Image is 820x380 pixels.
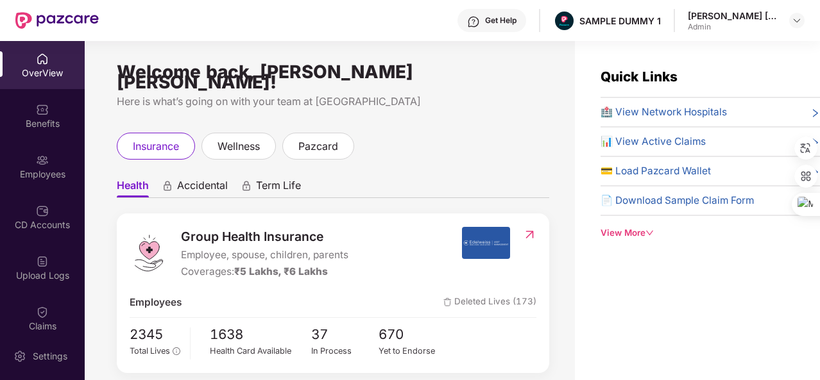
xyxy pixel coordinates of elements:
div: animation [241,180,252,192]
span: Term Life [256,179,301,197]
span: 37 [311,324,379,345]
img: svg+xml;base64,PHN2ZyBpZD0iQ2xhaW0iIHhtbG5zPSJodHRwOi8vd3d3LnczLm9yZy8yMDAwL3N2ZyIgd2lkdGg9IjIwIi... [36,306,49,318]
span: Health [117,179,149,197]
span: Employees [130,295,182,310]
div: [PERSON_NAME] [PERSON_NAME] [688,10,778,22]
div: Health Card Available [210,345,311,358]
span: 🏥 View Network Hospitals [601,104,727,120]
div: Yet to Endorse [379,345,447,358]
span: info-circle [173,347,180,354]
span: ₹5 Lakhs, ₹6 Lakhs [234,265,328,277]
span: Total Lives [130,346,170,356]
span: wellness [218,138,260,154]
div: Welcome back, [PERSON_NAME] [PERSON_NAME]! [117,67,549,87]
span: 💳 Load Pazcard Wallet [601,163,711,179]
span: Quick Links [601,69,678,85]
img: deleteIcon [443,298,452,306]
div: Settings [29,350,71,363]
img: svg+xml;base64,PHN2ZyBpZD0iU2V0dGluZy0yMHgyMCIgeG1sbnM9Imh0dHA6Ly93d3cudzMub3JnLzIwMDAvc3ZnIiB3aW... [13,350,26,363]
span: Group Health Insurance [181,227,348,246]
span: Deleted Lives (173) [443,295,536,310]
img: New Pazcare Logo [15,12,99,29]
img: svg+xml;base64,PHN2ZyBpZD0iRW1wbG95ZWVzIiB4bWxucz0iaHR0cDovL3d3dy53My5vcmcvMjAwMC9zdmciIHdpZHRoPS... [36,154,49,167]
span: pazcard [298,138,338,154]
div: animation [162,180,173,192]
img: svg+xml;base64,PHN2ZyBpZD0iSGVscC0zMngzMiIgeG1sbnM9Imh0dHA6Ly93d3cudzMub3JnLzIwMDAvc3ZnIiB3aWR0aD... [467,15,480,28]
span: 1638 [210,324,311,345]
span: right [810,107,820,120]
div: View More [601,226,820,240]
span: 2345 [130,324,180,345]
div: In Process [311,345,379,358]
span: down [645,229,654,237]
span: 📊 View Active Claims [601,134,706,149]
div: Coverages: [181,264,348,279]
img: insurerIcon [462,227,510,259]
span: Employee, spouse, children, parents [181,247,348,263]
span: 670 [379,324,447,345]
img: svg+xml;base64,PHN2ZyBpZD0iSG9tZSIgeG1sbnM9Imh0dHA6Ly93d3cudzMub3JnLzIwMDAvc3ZnIiB3aWR0aD0iMjAiIG... [36,53,49,65]
span: insurance [133,138,179,154]
img: Pazcare_Alternative_logo-01-01.png [555,12,574,30]
div: Here is what’s going on with your team at [GEOGRAPHIC_DATA] [117,94,549,110]
span: 📄 Download Sample Claim Form [601,193,754,208]
img: svg+xml;base64,PHN2ZyBpZD0iVXBsb2FkX0xvZ3MiIGRhdGEtbmFtZT0iVXBsb2FkIExvZ3MiIHhtbG5zPSJodHRwOi8vd3... [36,255,49,268]
img: svg+xml;base64,PHN2ZyBpZD0iQmVuZWZpdHMiIHhtbG5zPSJodHRwOi8vd3d3LnczLm9yZy8yMDAwL3N2ZyIgd2lkdGg9Ij... [36,103,49,116]
img: logo [130,234,168,272]
div: SAMPLE DUMMY 1 [579,15,661,27]
div: Admin [688,22,778,32]
img: svg+xml;base64,PHN2ZyBpZD0iRHJvcGRvd24tMzJ4MzIiIHhtbG5zPSJodHRwOi8vd3d3LnczLm9yZy8yMDAwL3N2ZyIgd2... [792,15,802,26]
img: svg+xml;base64,PHN2ZyBpZD0iQ0RfQWNjb3VudHMiIGRhdGEtbmFtZT0iQ0QgQWNjb3VudHMiIHhtbG5zPSJodHRwOi8vd3... [36,204,49,217]
img: RedirectIcon [523,228,536,241]
div: Get Help [485,15,517,26]
span: Accidental [177,179,228,197]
